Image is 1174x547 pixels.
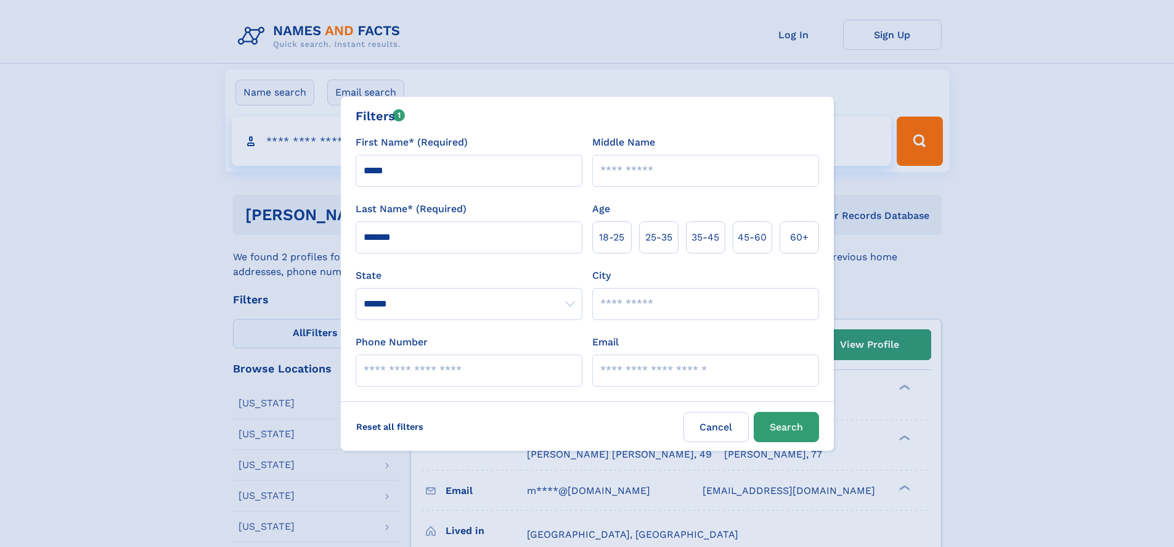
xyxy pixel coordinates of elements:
button: Search [754,412,819,442]
span: 25‑35 [645,230,672,245]
label: Age [592,202,610,216]
label: Cancel [683,412,749,442]
label: Email [592,335,619,350]
span: 35‑45 [691,230,719,245]
span: 60+ [790,230,809,245]
span: 18‑25 [599,230,624,245]
label: State [356,268,582,283]
label: First Name* (Required) [356,135,468,150]
div: Filters [356,107,406,125]
label: Reset all filters [348,412,431,442]
span: 45‑60 [738,230,767,245]
label: City [592,268,611,283]
label: Middle Name [592,135,655,150]
label: Phone Number [356,335,428,350]
label: Last Name* (Required) [356,202,467,216]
